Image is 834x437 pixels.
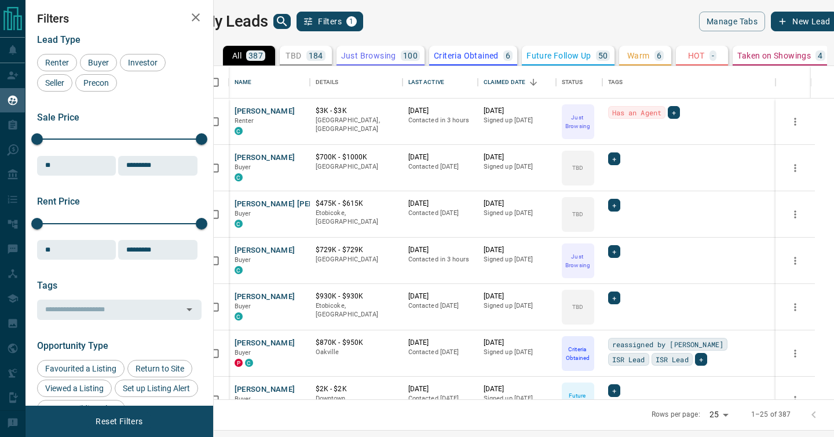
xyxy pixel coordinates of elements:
div: Favourited a Listing [37,360,125,377]
p: Signed up [DATE] [484,116,550,125]
p: TBD [286,52,301,60]
h1: My Leads [202,12,268,31]
p: 387 [248,52,263,60]
div: Name [229,66,310,99]
div: Last Active [403,66,478,99]
div: condos.ca [235,173,243,181]
span: Rent Price [37,196,80,207]
div: + [608,292,620,304]
p: Contacted [DATE] [408,301,472,311]
p: Etobicoke, [GEOGRAPHIC_DATA] [316,301,397,319]
span: Buyer [235,256,251,264]
span: Buyer [235,303,251,310]
button: [PERSON_NAME] [235,384,295,395]
span: Renter [235,117,254,125]
p: 6 [506,52,510,60]
span: Buyer [235,395,251,403]
p: $930K - $930K [316,292,397,301]
p: [DATE] [408,292,472,301]
button: [PERSON_NAME] [235,292,295,303]
span: Tags [37,280,57,291]
p: [DATE] [484,245,550,255]
p: Just Browsing [563,252,593,270]
span: + [612,385,616,396]
span: Has an Agent [612,107,662,118]
span: Favourited a Listing [41,364,120,373]
p: [GEOGRAPHIC_DATA] [316,255,397,264]
p: Toronto [316,394,397,412]
p: Contacted [DATE] [408,209,472,218]
p: [DATE] [408,106,472,116]
p: [DATE] [484,292,550,301]
p: [DATE] [484,106,550,116]
span: + [612,292,616,304]
button: more [787,206,804,223]
p: TBD [572,163,583,172]
button: search button [273,14,291,29]
div: Status [556,66,602,99]
p: 1–25 of 387 [751,410,791,420]
div: Details [310,66,403,99]
div: property.ca [235,359,243,367]
p: [DATE] [408,384,472,394]
span: Buyer [235,210,251,217]
div: Renter [37,54,77,71]
div: condos.ca [235,127,243,135]
p: [DATE] [408,152,472,162]
span: Buyer [84,58,113,67]
div: Tags [608,66,623,99]
span: ISR Lead [612,354,645,365]
p: Signed up [DATE] [484,209,550,218]
button: Reset Filters [88,411,150,431]
span: Renter [41,58,73,67]
div: 25 [705,406,733,423]
span: + [612,153,616,165]
div: Seller [37,74,72,92]
p: Signed up [DATE] [484,301,550,311]
p: $2K - $2K [316,384,397,394]
button: more [787,252,804,270]
button: more [787,391,804,409]
p: [DATE] [484,152,550,162]
div: Tags [602,66,776,99]
div: + [608,245,620,258]
div: condos.ca [235,312,243,321]
button: [PERSON_NAME] [235,106,295,117]
p: 50 [598,52,608,60]
div: + [668,106,680,119]
p: [DATE] [408,338,472,348]
div: + [608,199,620,212]
div: Return to Site [127,360,192,377]
div: Precon [75,74,117,92]
span: Viewed a Listing [41,384,108,393]
button: more [787,345,804,362]
p: Criteria Obtained [434,52,499,60]
div: condos.ca [245,359,253,367]
p: - [712,52,714,60]
span: Lead Type [37,34,81,45]
p: 4 [818,52,822,60]
p: 184 [309,52,323,60]
span: Investor [124,58,162,67]
span: Set up Listing Alert [119,384,194,393]
button: Filters1 [297,12,363,31]
button: [PERSON_NAME] [PERSON_NAME] [235,199,358,210]
p: [GEOGRAPHIC_DATA] [316,162,397,172]
span: Buyer [235,349,251,356]
div: Buyer [80,54,117,71]
p: Signed up [DATE] [484,394,550,403]
p: Criteria Obtained [563,345,593,362]
p: $475K - $615K [316,199,397,209]
div: Status [562,66,583,99]
span: + [612,199,616,211]
p: Taken on Showings [737,52,811,60]
span: + [699,354,703,365]
p: Contacted in 3 hours [408,255,472,264]
div: Viewed a Listing [37,380,112,397]
p: [DATE] [484,338,550,348]
div: Claimed Date [484,66,526,99]
p: Etobicoke, [GEOGRAPHIC_DATA] [316,209,397,227]
span: Opportunity Type [37,340,108,351]
span: Set up Building Alert [41,404,121,413]
div: condos.ca [235,220,243,228]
